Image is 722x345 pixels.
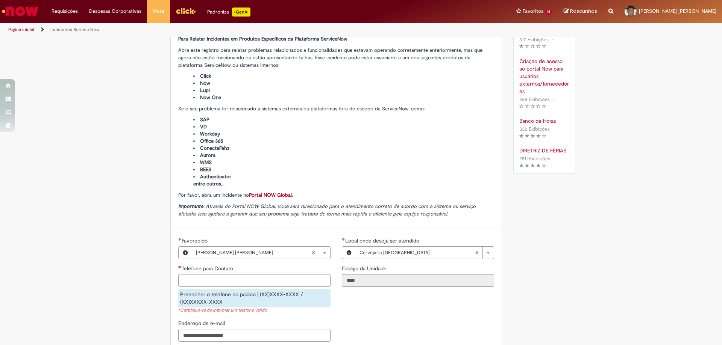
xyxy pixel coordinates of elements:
span: Now [200,80,210,86]
span: [PERSON_NAME] [PERSON_NAME] [196,247,311,259]
span: • [551,124,556,134]
span: Requisições [52,8,78,15]
span: Obrigatório Preenchido [342,238,345,241]
label: Somente leitura - Código da Unidade [342,265,388,272]
span: Aurora [200,152,215,158]
span: Por favor, abra um incidente no [178,192,293,198]
span: Cervejaria [GEOGRAPHIC_DATA] [359,247,475,259]
span: Rascunhos [570,8,597,15]
span: 268 Exibições [519,96,550,102]
span: VD [200,124,207,130]
a: Portal NOW Global. [249,192,293,198]
div: Preencher o telefone no padrão | (XX)XXXX-XXXX / (XX)XXXXX-XXXX [178,289,331,307]
span: Favorecido, Marcio Anderson Henriques Da Silva [182,237,209,244]
input: Endereço de e-mail [178,329,331,342]
a: Banco de Horas [519,117,569,125]
span: : Através do Portal NOW Global, você será direcionado para o atendimento correto de acordo com o ... [178,203,476,217]
a: [PERSON_NAME] [PERSON_NAME]Limpar campo Favorecido [192,247,330,259]
input: Telefone para Contato [178,274,331,287]
a: Cervejaria [GEOGRAPHIC_DATA]Limpar campo Local onde deseja ser atendido [356,247,494,259]
span: Authenticator [200,173,231,180]
span: Para Relatar Incidentes em Produtos Específicos da Plataforma ServiceNow [178,36,347,42]
a: DIRETRIZ DE FÉRIAS [519,147,569,154]
span: • [551,94,556,104]
strong: Importante [178,203,203,209]
div: Padroniza [207,8,250,17]
span: Somente leitura - Código da Unidade [342,265,388,272]
span: Despesas Corporativas [89,8,141,15]
span: Se o seu problema for relacionado a sistemas externos ou plataformas fora do escopo da ServiceNow... [178,105,425,112]
div: *Certifique-se de informar um telefone válido [178,307,331,314]
span: Click [200,73,211,79]
button: Favorecido, Visualizar este registro Marcio Anderson Henriques Da Silva [179,247,192,259]
span: Favoritos [523,8,543,15]
span: 317 Exibições [519,36,549,43]
span: SAP [200,116,209,123]
span: Endereço de e-mail [178,320,226,327]
span: Workday [200,131,220,137]
abbr: Limpar campo Favorecido [308,247,319,259]
span: entre outros... [193,181,224,187]
img: click_logo_yellow_360x200.png [176,5,196,17]
span: ConectaFahz [200,145,229,151]
span: 2511 Exibições [519,155,550,162]
span: Necessários - Local onde deseja ser atendido [345,237,421,244]
span: Office 365 [200,138,223,144]
span: BEES [200,166,211,173]
input: Código da Unidade [342,274,494,287]
img: ServiceNow [1,4,39,19]
span: Telefone para Contato [182,265,235,272]
p: +GenAi [232,8,250,17]
a: Página inicial [8,27,34,33]
button: Local onde deseja ser atendido, Visualizar este registro Cervejaria Rio de Janeiro [342,247,356,259]
a: Rascunhos [564,8,597,15]
span: 332 Exibições [519,126,550,132]
span: [PERSON_NAME] [PERSON_NAME] [639,8,716,14]
span: Obrigatório Preenchido [178,238,182,241]
span: Necessários [178,265,182,268]
span: More [153,8,164,15]
span: 18 [545,9,552,15]
ul: Trilhas de página [6,23,476,37]
span: Lupi [200,87,210,93]
abbr: Limpar campo Local onde deseja ser atendido [471,247,482,259]
a: Incidentes Service Now [50,27,100,33]
span: WMS [200,159,212,166]
span: Abra este registro para relatar problemas relacionados a funcionalidades que estavam operando cor... [178,47,482,68]
a: Criação de acesso ao portal Now para usuários externos/fornecedores [519,57,569,95]
span: Now One [200,94,221,101]
span: • [552,154,556,164]
span: • [550,35,555,45]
